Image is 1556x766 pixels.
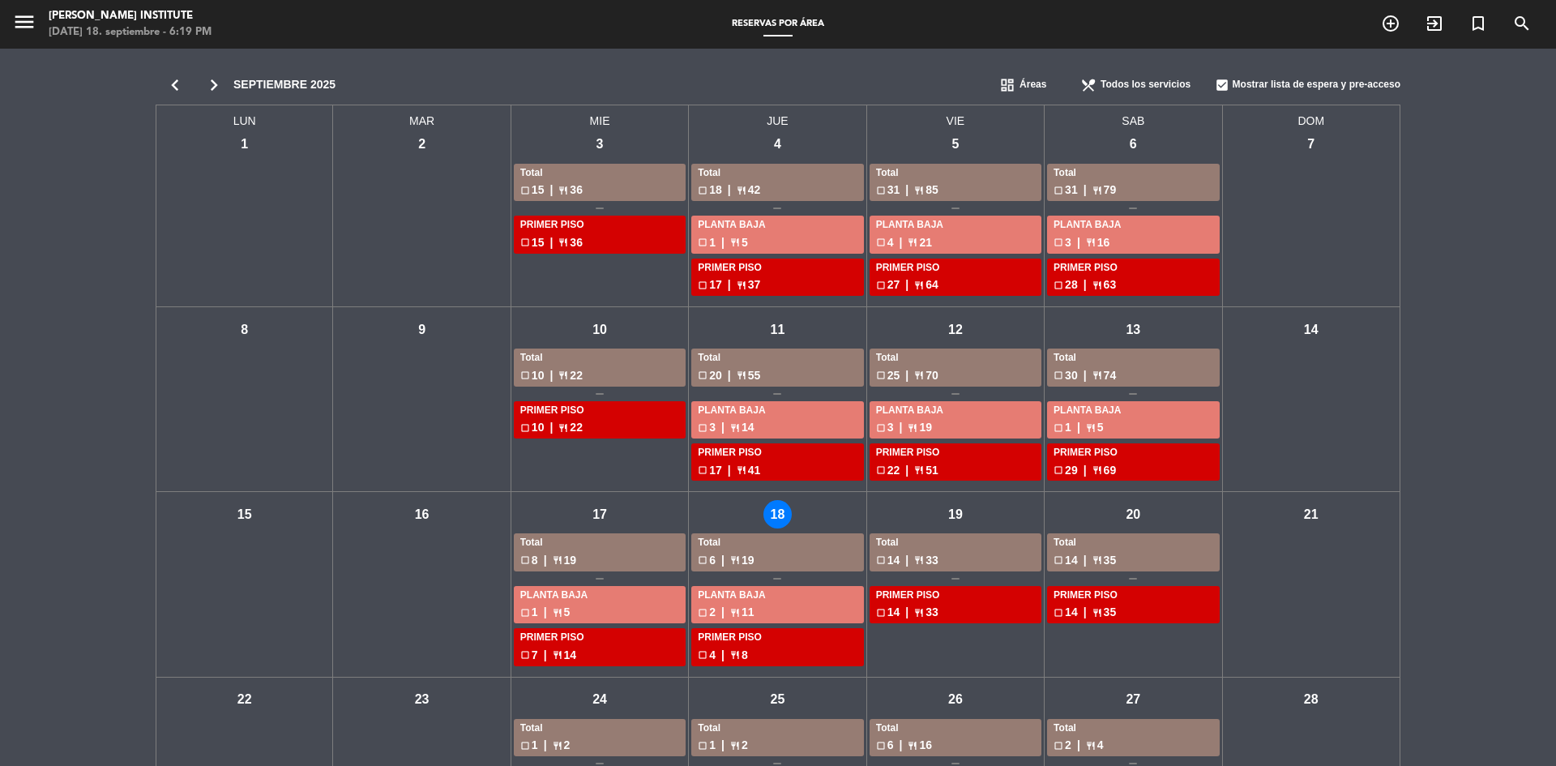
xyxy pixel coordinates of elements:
[1092,555,1102,565] span: restaurant
[1054,535,1212,551] div: Total
[12,10,36,40] button: menu
[908,423,917,433] span: restaurant
[914,465,924,475] span: restaurant
[1080,77,1096,93] span: restaurant_menu
[876,238,886,247] span: check_box_outline_blank
[520,366,679,385] div: 10 22
[1084,551,1087,570] span: |
[233,75,336,94] span: septiembre 2025
[544,736,547,755] span: |
[520,370,530,380] span: check_box_outline_blank
[876,588,1035,604] div: PRIMER PISO
[520,233,679,252] div: 15 36
[698,551,857,570] div: 6 19
[763,315,792,344] div: 11
[586,686,614,714] div: 24
[1086,238,1096,247] span: restaurant
[914,370,924,380] span: restaurant
[730,741,740,751] span: restaurant
[698,630,857,646] div: PRIMER PISO
[553,555,562,565] span: restaurant
[520,238,530,247] span: check_box_outline_blank
[544,646,547,665] span: |
[941,315,969,344] div: 12
[698,366,857,385] div: 20 55
[876,551,1035,570] div: 14 33
[698,276,857,294] div: 17 37
[1297,315,1325,344] div: 14
[941,131,969,159] div: 5
[730,650,740,660] span: restaurant
[728,181,731,199] span: |
[876,276,1035,294] div: 27 64
[908,238,917,247] span: restaurant
[876,260,1035,276] div: PRIMER PISO
[698,186,707,195] span: check_box_outline_blank
[876,366,1035,385] div: 25 70
[1119,131,1148,159] div: 6
[520,403,679,419] div: PRIMER PISO
[1054,741,1063,751] span: check_box_outline_blank
[1084,276,1087,294] span: |
[1054,260,1212,276] div: PRIMER PISO
[698,181,857,199] div: 18 42
[698,741,707,751] span: check_box_outline_blank
[1119,500,1148,528] div: 20
[1077,736,1080,755] span: |
[698,418,857,437] div: 3 14
[12,10,36,34] i: menu
[876,165,1035,182] div: Total
[520,646,679,665] div: 7 14
[876,403,1035,419] div: PLANTA BAJA
[1215,78,1229,92] span: check_box
[941,686,969,714] div: 26
[586,315,614,344] div: 10
[876,350,1035,366] div: Total
[520,418,679,437] div: 10 22
[721,233,725,252] span: |
[698,588,857,604] div: PLANTA BAJA
[698,370,707,380] span: check_box_outline_blank
[1215,69,1400,101] div: Mostrar lista de espera y pre-acceso
[520,423,530,433] span: check_box_outline_blank
[737,370,746,380] span: restaurant
[899,736,902,755] span: |
[698,465,707,475] span: check_box_outline_blank
[730,423,740,433] span: restaurant
[698,721,857,737] div: Total
[876,186,886,195] span: check_box_outline_blank
[876,461,1035,480] div: 22 51
[1084,366,1087,385] span: |
[1084,461,1087,480] span: |
[1054,280,1063,290] span: check_box_outline_blank
[194,74,233,96] i: chevron_right
[1092,280,1102,290] span: restaurant
[1045,105,1222,131] span: SAB
[1092,186,1102,195] span: restaurant
[558,238,568,247] span: restaurant
[876,418,1035,437] div: 3 19
[544,551,547,570] span: |
[905,181,908,199] span: |
[1119,686,1148,714] div: 27
[549,181,553,199] span: |
[876,423,886,433] span: check_box_outline_blank
[520,608,530,618] span: check_box_outline_blank
[1054,181,1212,199] div: 31 79
[49,8,212,24] div: [PERSON_NAME] Institute
[1054,418,1212,437] div: 1 5
[520,736,679,755] div: 1 2
[876,233,1035,252] div: 4 21
[1054,217,1212,233] div: PLANTA BAJA
[558,423,568,433] span: restaurant
[763,500,792,528] div: 18
[737,186,746,195] span: restaurant
[730,238,740,247] span: restaurant
[876,741,886,751] span: check_box_outline_blank
[905,276,908,294] span: |
[520,603,679,622] div: 1 5
[156,74,194,96] i: chevron_left
[698,350,857,366] div: Total
[558,186,568,195] span: restaurant
[1054,551,1212,570] div: 14 35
